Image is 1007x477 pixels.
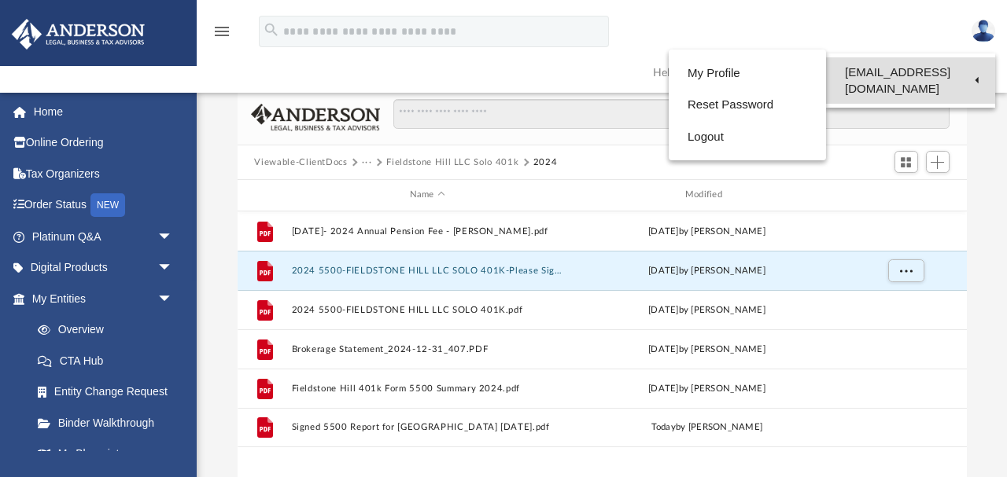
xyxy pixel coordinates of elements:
a: My Profile [669,57,826,90]
button: ··· [362,156,372,170]
button: 2024 5500-FIELDSTONE HILL LLC SOLO 401K-Please Sign.pdf [291,266,563,276]
button: Brokerage Statement_2024-12-31_407.PDF [291,344,563,354]
span: arrow_drop_down [157,252,189,284]
img: User Pic [972,20,995,42]
div: by [PERSON_NAME] [570,420,843,435]
a: My Blueprint [22,438,189,470]
div: id [850,188,960,202]
a: Binder Walkthrough [22,407,197,438]
img: Anderson Advisors Platinum Portal [7,19,149,50]
button: [DATE]- 2024 Annual Pension Fee - [PERSON_NAME].pdf [291,226,563,237]
a: Order StatusNEW [11,189,197,222]
div: Name [290,188,563,202]
button: Signed 5500 Report for [GEOGRAPHIC_DATA] [DATE].pdf [291,422,563,432]
input: Search files and folders [393,99,949,129]
a: menu [212,30,231,41]
button: More options [887,259,924,282]
a: Digital Productsarrow_drop_down [11,252,197,284]
button: Viewable-ClientDocs [254,156,347,170]
div: [DATE] by [PERSON_NAME] [570,224,843,238]
div: id [244,188,283,202]
a: Online Ordering [11,127,197,159]
span: arrow_drop_down [157,283,189,315]
a: [EMAIL_ADDRESS][DOMAIN_NAME] [826,57,995,104]
span: arrow_drop_down [157,221,189,253]
a: Reset Password [669,89,826,121]
button: 2024 [533,156,558,170]
a: Platinum Q&Aarrow_drop_down [11,221,197,252]
button: Fieldstone Hill LLC Solo 401k [386,156,518,170]
a: Home [11,96,197,127]
div: [DATE] by [PERSON_NAME] [570,263,843,277]
a: Overview [22,314,197,346]
a: CTA Hub [22,345,197,376]
a: My Entitiesarrow_drop_down [11,283,197,314]
button: 2024 5500-FIELDSTONE HILL LLC SOLO 401K.pdf [291,305,563,315]
div: NEW [90,193,125,217]
i: menu [212,22,231,41]
div: [DATE] by [PERSON_NAME] [570,381,843,395]
div: [DATE] by [PERSON_NAME] [570,342,843,356]
span: today [651,423,675,431]
div: [DATE] by [PERSON_NAME] [570,303,843,317]
i: search [263,21,280,39]
a: Help Center [641,42,818,104]
a: Entity Change Request [22,376,197,408]
a: Tax Organizers [11,158,197,189]
div: Modified [570,188,843,202]
button: Add [926,151,950,173]
button: Switch to Grid View [894,151,918,173]
a: Logout [669,121,826,153]
button: Fieldstone Hill 401k Form 5500 Summary 2024.pdf [291,383,563,394]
